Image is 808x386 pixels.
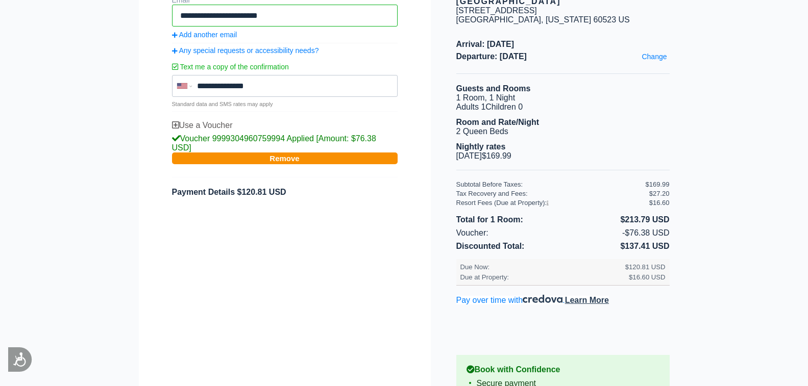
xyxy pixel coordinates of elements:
[456,296,609,304] span: Pay over time with .
[172,101,398,107] p: Standard data and SMS rates may apply
[456,226,563,240] li: Voucher:
[456,296,609,304] a: Pay over time with.Learn More
[456,52,670,61] span: Departure: [DATE]
[172,121,398,130] div: Use a Voucher
[649,199,670,207] div: $16.60
[456,40,670,49] span: Arrival: [DATE]
[625,263,666,271] div: $120.81 USD
[456,118,540,126] b: Room and Rate/Night
[456,93,670,102] li: 1 Room, 1 Night
[173,76,194,96] div: United States: +1
[456,190,646,197] div: Tax Recovery and Fees:
[563,226,670,240] li: -$76.38 USD
[172,152,398,164] button: Remove
[456,15,544,24] span: [GEOGRAPHIC_DATA],
[456,84,531,93] b: Guests and Rooms
[172,134,376,152] span: Voucher 9999304960759994 Applied [Amount: $76.38 USD]
[649,190,670,197] div: $27.20
[467,365,659,374] b: Book with Confidence
[594,15,617,24] span: 60523
[456,127,670,136] li: 2 Queen Beds
[456,142,506,151] b: Nightly rates
[172,31,398,39] a: Add another email
[456,199,649,207] div: Resort Fees (Due at Property):
[629,273,665,281] div: $16.60 USD
[646,181,670,188] div: $169.99
[619,15,630,24] span: US
[456,151,670,161] li: [DATE] $169.99
[172,59,398,75] label: Text me a copy of the confirmation
[456,6,537,15] div: [STREET_ADDRESS]
[456,314,670,333] iframe: PayPal Message 1
[456,181,646,188] div: Subtotal Before Taxes:
[456,102,670,112] li: Adults 1
[485,102,523,111] span: Children 0
[172,46,398,55] a: Any special requests or accessibility needs?
[172,188,235,196] span: Payment Details
[639,50,669,63] a: Change
[563,240,670,253] li: $137.41 USD
[565,296,609,304] span: Learn More
[563,213,670,226] li: $213.79 USD
[456,213,563,226] li: Total for 1 Room:
[460,273,625,281] div: Due at Property:
[237,188,286,196] span: $120.81 USD
[456,240,563,253] li: Discounted Total:
[460,263,625,271] div: Due Now:
[546,15,591,24] span: [US_STATE]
